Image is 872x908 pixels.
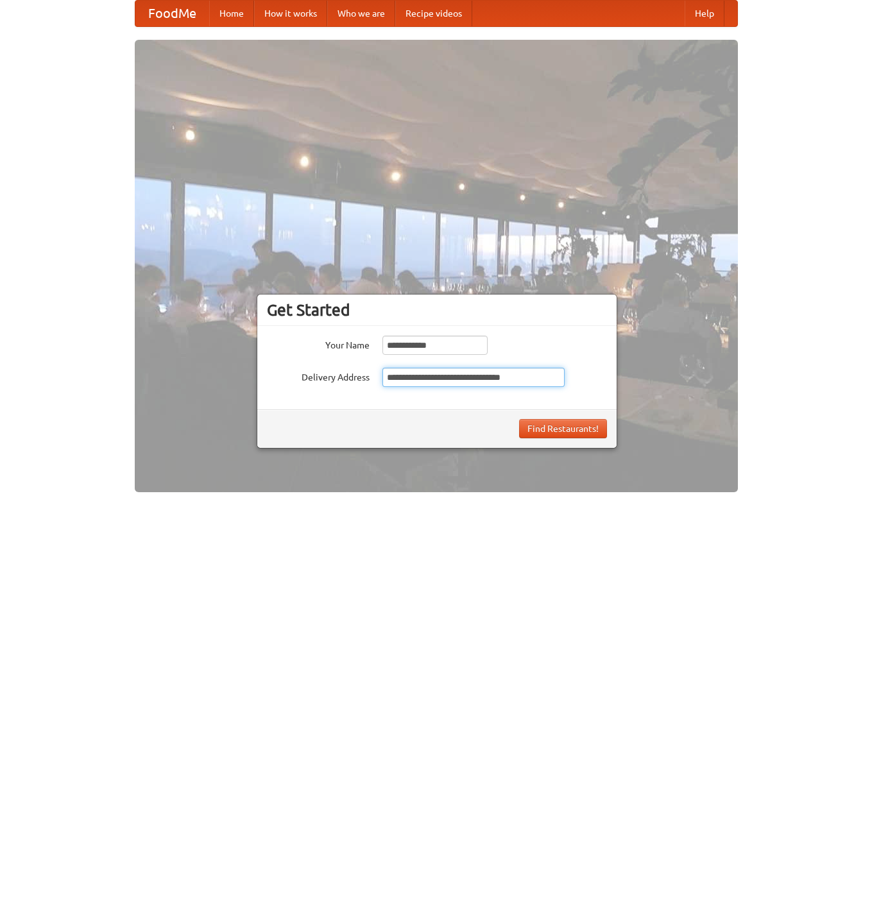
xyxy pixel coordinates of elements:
a: Home [209,1,254,26]
label: Delivery Address [267,368,370,384]
a: Help [685,1,724,26]
a: How it works [254,1,327,26]
label: Your Name [267,336,370,352]
h3: Get Started [267,300,607,320]
a: Recipe videos [395,1,472,26]
button: Find Restaurants! [519,419,607,438]
a: FoodMe [135,1,209,26]
a: Who we are [327,1,395,26]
